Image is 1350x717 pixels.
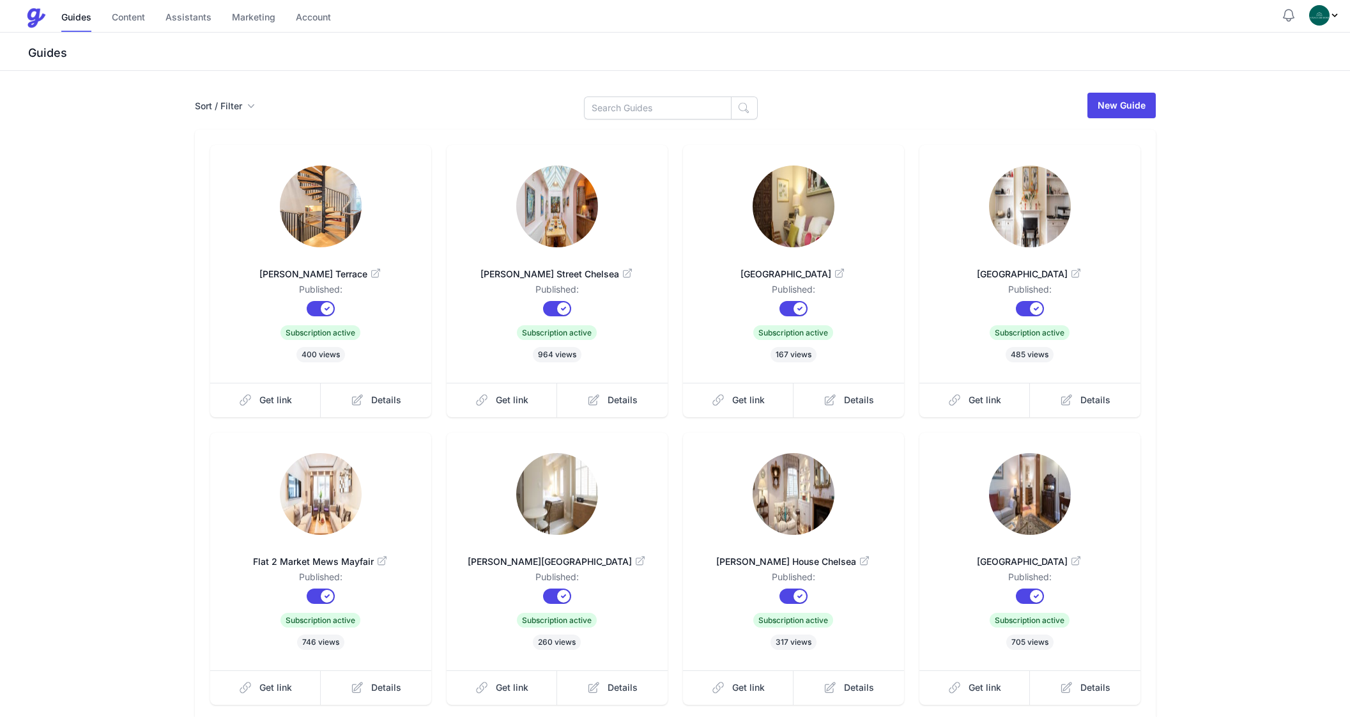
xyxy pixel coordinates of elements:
a: Get link [683,670,794,705]
span: [PERSON_NAME] House Chelsea [703,555,884,568]
a: Assistants [165,4,211,32]
span: Details [608,681,638,694]
span: 167 views [771,347,817,362]
a: Details [794,383,904,417]
img: qm23tyanh8llne9rmxzedgaebrr7 [753,453,834,535]
a: [GEOGRAPHIC_DATA] [940,540,1120,571]
span: 746 views [297,635,344,650]
span: Get link [969,394,1001,406]
dd: Published: [703,571,884,589]
span: Details [371,394,401,406]
span: Subscription active [753,325,833,340]
h3: Guides [26,45,1350,61]
a: Details [557,670,668,705]
div: Profile Menu [1309,5,1340,26]
dd: Published: [231,571,411,589]
span: Details [1080,681,1110,694]
dd: Published: [467,283,647,301]
span: [PERSON_NAME] Street Chelsea [467,268,647,281]
span: Details [1080,394,1110,406]
a: Get link [683,383,794,417]
span: Subscription active [517,613,597,628]
a: Guides [61,4,91,32]
a: Flat 2 Market Mews Mayfair [231,540,411,571]
span: Subscription active [280,325,360,340]
span: Flat 2 Market Mews Mayfair [231,555,411,568]
img: 9b5v0ir1hdq8hllsqeesm40py5rd [753,166,834,247]
a: Details [321,670,431,705]
span: [GEOGRAPHIC_DATA] [940,268,1120,281]
a: [PERSON_NAME][GEOGRAPHIC_DATA] [467,540,647,571]
a: [PERSON_NAME] House Chelsea [703,540,884,571]
img: wq8sw0j47qm6nw759ko380ndfzun [516,166,598,247]
a: Content [112,4,145,32]
span: Details [608,394,638,406]
button: Sort / Filter [195,100,255,112]
img: oovs19i4we9w73xo0bfpgswpi0cd [1309,5,1330,26]
a: [GEOGRAPHIC_DATA] [940,252,1120,283]
a: Details [794,670,904,705]
span: 705 views [1006,635,1054,650]
span: 400 views [296,347,345,362]
a: Get link [919,383,1031,417]
span: Get link [496,394,528,406]
a: Details [1030,670,1140,705]
img: hdmgvwaq8kfuacaafu0ghkkjd0oq [989,166,1071,247]
img: id17mszkkv9a5w23y0miri8fotce [516,453,598,535]
a: Get link [210,383,321,417]
a: Get link [210,670,321,705]
span: 485 views [1006,347,1054,362]
span: Subscription active [753,613,833,628]
span: Get link [259,394,292,406]
a: [PERSON_NAME] Street Chelsea [467,252,647,283]
a: [GEOGRAPHIC_DATA] [703,252,884,283]
a: [PERSON_NAME] Terrace [231,252,411,283]
span: Details [844,394,874,406]
span: Subscription active [280,613,360,628]
span: Subscription active [517,325,597,340]
span: Details [371,681,401,694]
span: Get link [496,681,528,694]
span: [GEOGRAPHIC_DATA] [940,555,1120,568]
dd: Published: [940,571,1120,589]
span: Get link [969,681,1001,694]
span: Get link [259,681,292,694]
button: Notifications [1281,8,1296,23]
span: 317 views [771,635,817,650]
a: Get link [447,383,558,417]
a: Get link [919,670,1031,705]
span: 260 views [533,635,581,650]
span: [GEOGRAPHIC_DATA] [703,268,884,281]
img: xcoem7jyjxpu3fgtqe3kd93uc2z7 [280,453,362,535]
a: Marketing [232,4,275,32]
img: htmfqqdj5w74wrc65s3wna2sgno2 [989,453,1071,535]
dd: Published: [703,283,884,301]
a: Details [1030,383,1140,417]
a: Get link [447,670,558,705]
dd: Published: [940,283,1120,301]
img: mtasz01fldrr9v8cnif9arsj44ov [280,166,362,247]
a: Details [321,383,431,417]
span: Get link [732,681,765,694]
dd: Published: [231,283,411,301]
span: Subscription active [990,613,1070,628]
span: Details [844,681,874,694]
span: [PERSON_NAME][GEOGRAPHIC_DATA] [467,555,647,568]
input: Search Guides [584,96,732,119]
a: Account [296,4,331,32]
span: 964 views [533,347,581,362]
a: Details [557,383,668,417]
span: [PERSON_NAME] Terrace [231,268,411,281]
dd: Published: [467,571,647,589]
span: Get link [732,394,765,406]
span: Subscription active [990,325,1070,340]
a: New Guide [1087,93,1156,118]
img: Guestive Guides [26,8,46,28]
